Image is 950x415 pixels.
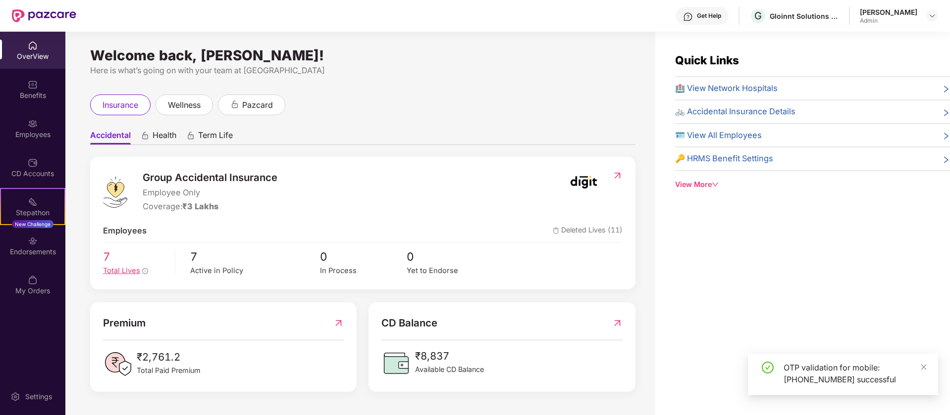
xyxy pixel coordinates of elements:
div: Yet to Endorse [407,265,493,277]
img: svg+xml;base64,PHN2ZyBpZD0iRHJvcGRvd24tMzJ4MzIiIHhtbG5zPSJodHRwOi8vd3d3LnczLm9yZy8yMDAwL3N2ZyIgd2... [928,12,936,20]
span: 🏥 View Network Hospitals [675,82,778,95]
span: ₹8,837 [415,348,484,364]
span: 🔑 HRMS Benefit Settings [675,152,773,165]
span: 7 [103,248,168,266]
img: PaidPremiumIcon [103,349,133,379]
img: svg+xml;base64,PHN2ZyBpZD0iRW1wbG95ZWVzIiB4bWxucz0iaHR0cDovL3d3dy53My5vcmcvMjAwMC9zdmciIHdpZHRoPS... [28,119,38,129]
img: RedirectIcon [333,315,344,331]
span: ₹3 Lakhs [182,201,218,211]
div: Gloinnt Solutions Private Limited [770,11,839,21]
img: deleteIcon [553,228,559,234]
span: insurance [103,99,138,111]
img: svg+xml;base64,PHN2ZyBpZD0iSG9tZSIgeG1sbnM9Imh0dHA6Ly93d3cudzMub3JnLzIwMDAvc3ZnIiB3aWR0aD0iMjAiIG... [28,41,38,50]
img: insurerIcon [565,170,602,194]
span: Total Paid Premium [137,365,201,376]
img: CDBalanceIcon [381,348,411,378]
span: close [920,364,927,370]
div: animation [141,131,150,140]
span: Available CD Balance [415,364,484,375]
span: Term Life [198,130,233,144]
span: down [712,181,719,188]
span: CD Balance [381,315,437,331]
img: svg+xml;base64,PHN2ZyBpZD0iTXlfT3JkZXJzIiBkYXRhLW5hbWU9Ik15IE9yZGVycyIgeG1sbnM9Imh0dHA6Ly93d3cudz... [28,275,38,285]
span: 7 [190,248,320,266]
span: Quick Links [675,53,739,67]
div: Settings [22,392,55,402]
span: 🚲 Accidental Insurance Details [675,105,795,118]
span: pazcard [242,99,273,111]
span: ₹2,761.2 [137,349,201,365]
span: Employees [103,225,147,237]
div: animation [230,100,239,109]
span: right [942,107,950,118]
span: right [942,154,950,165]
span: 🪪 View All Employees [675,129,762,142]
div: [PERSON_NAME] [860,7,917,17]
img: svg+xml;base64,PHN2ZyBpZD0iQmVuZWZpdHMiIHhtbG5zPSJodHRwOi8vd3d3LnczLm9yZy8yMDAwL3N2ZyIgd2lkdGg9Ij... [28,80,38,90]
span: right [942,131,950,142]
span: 0 [407,248,493,266]
span: 0 [320,248,407,266]
div: Get Help [697,12,721,20]
div: Coverage: [143,200,277,213]
span: Group Accidental Insurance [143,170,277,185]
div: animation [186,131,195,140]
div: OTP validation for mobile: [PHONE_NUMBER] successful [784,362,926,385]
div: In Process [320,265,407,277]
div: Active in Policy [190,265,320,277]
img: logo [103,177,127,208]
span: info-circle [142,268,148,274]
img: New Pazcare Logo [12,9,76,22]
span: Accidental [90,130,131,144]
div: Welcome back, [PERSON_NAME]! [90,51,635,59]
img: RedirectIcon [612,171,623,181]
span: right [942,84,950,95]
img: svg+xml;base64,PHN2ZyBpZD0iSGVscC0zMngzMiIgeG1sbnM9Imh0dHA6Ly93d3cudzMub3JnLzIwMDAvc3ZnIiB3aWR0aD... [683,12,693,22]
div: Stepathon [1,208,64,218]
span: check-circle [762,362,774,373]
img: svg+xml;base64,PHN2ZyBpZD0iRW5kb3JzZW1lbnRzIiB4bWxucz0iaHR0cDovL3d3dy53My5vcmcvMjAwMC9zdmciIHdpZH... [28,236,38,246]
span: wellness [168,99,201,111]
span: Health [153,130,176,144]
span: Total Lives [103,266,140,275]
div: Admin [860,17,917,25]
img: svg+xml;base64,PHN2ZyBpZD0iU2V0dGluZy0yMHgyMCIgeG1sbnM9Imh0dHA6Ly93d3cudzMub3JnLzIwMDAvc3ZnIiB3aW... [10,392,20,402]
div: New Challenge [12,220,53,228]
div: View More [675,179,950,190]
img: RedirectIcon [612,315,623,331]
div: Here is what’s going on with your team at [GEOGRAPHIC_DATA] [90,64,635,77]
span: G [754,10,762,22]
span: Deleted Lives (11) [553,225,623,237]
img: svg+xml;base64,PHN2ZyB4bWxucz0iaHR0cDovL3d3dy53My5vcmcvMjAwMC9zdmciIHdpZHRoPSIyMSIgaGVpZ2h0PSIyMC... [28,197,38,207]
span: Premium [103,315,146,331]
span: Employee Only [143,186,277,199]
img: svg+xml;base64,PHN2ZyBpZD0iQ0RfQWNjb3VudHMiIGRhdGEtbmFtZT0iQ0QgQWNjb3VudHMiIHhtbG5zPSJodHRwOi8vd3... [28,158,38,168]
